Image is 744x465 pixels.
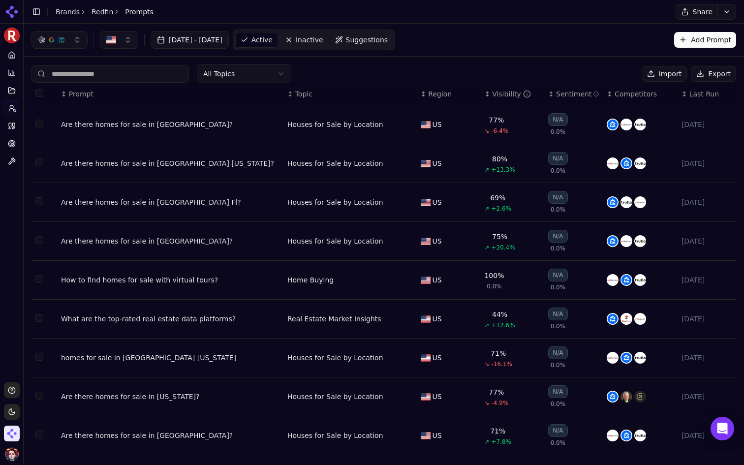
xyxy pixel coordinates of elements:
span: US [433,120,442,129]
button: Select all rows [35,89,43,97]
div: N/A [548,346,567,359]
span: ↗ [484,205,489,213]
div: ↕Topic [287,89,413,99]
div: ↕Sentiment [548,89,599,99]
a: Are there homes for sale in [US_STATE]? [61,392,279,402]
span: US [433,392,442,402]
button: Select row 3 [35,197,43,205]
img: zillow [607,196,619,208]
div: N/A [548,113,567,126]
a: Houses for Sale by Location [287,236,383,246]
th: sentiment [544,83,603,105]
img: realtor.com [634,196,646,208]
img: century 21 [634,391,646,403]
span: +12.6% [491,321,515,329]
span: Competitors [615,89,657,99]
a: Inactive [280,32,328,48]
a: Real Estate Market Insights [287,314,381,324]
a: Are there homes for sale in [GEOGRAPHIC_DATA] [US_STATE]? [61,158,279,168]
th: Topic [283,83,417,105]
th: Last Run [678,83,736,105]
span: ↘ [484,360,489,368]
span: +13.3% [491,166,515,174]
th: Region [417,83,481,105]
span: 0.0% [551,283,566,291]
img: realtor.com [607,352,619,364]
a: homes for sale in [GEOGRAPHIC_DATA] [US_STATE] [61,353,279,363]
img: realtor.com [607,430,619,441]
span: Topic [295,89,312,99]
span: 0.0% [551,439,566,447]
button: Select row 1 [35,120,43,127]
th: Competitors [603,83,678,105]
img: trulia [634,274,646,286]
a: Active [235,32,278,48]
button: Export [691,66,736,82]
div: N/A [548,152,567,165]
div: N/A [548,424,567,437]
a: Houses for Sale by Location [287,431,383,440]
div: ↕Region [421,89,477,99]
th: Prompt [57,83,283,105]
div: 80% [492,154,507,164]
img: zillow [607,313,619,325]
img: Demo Accounts [4,426,20,441]
span: Inactive [296,35,323,45]
span: -6.4% [491,127,508,135]
img: trulia [634,430,646,441]
a: Are there homes for sale in [GEOGRAPHIC_DATA]? [61,236,279,246]
div: N/A [548,191,567,204]
a: Houses for Sale by Location [287,158,383,168]
span: ↗ [484,244,489,251]
img: zillow [620,352,632,364]
div: 71% [491,348,506,358]
span: US [433,236,442,246]
div: [DATE] [682,120,732,129]
span: ↗ [484,438,489,446]
button: Open organization switcher [4,426,20,441]
div: Home Buying [287,275,334,285]
span: 0.0% [551,400,566,408]
div: Houses for Sale by Location [287,120,383,129]
button: Select row 2 [35,158,43,166]
a: Are there homes for sale in [GEOGRAPHIC_DATA]? [61,120,279,129]
img: realtor.com [620,119,632,130]
span: 0.0% [551,206,566,214]
div: [DATE] [682,158,732,168]
button: Current brand: Redfin [4,28,20,43]
a: Redfin [92,7,113,17]
img: trulia [620,196,632,208]
span: ↘ [484,399,489,407]
a: Brands [56,8,80,16]
div: 75% [492,232,507,242]
button: Select row 7 [35,353,43,361]
span: US [433,197,442,207]
div: Open Intercom Messenger [711,417,734,440]
span: Suggestions [346,35,388,45]
span: +7.8% [491,438,511,446]
div: [DATE] [682,353,732,363]
img: US flag [421,160,431,167]
span: Prompts [125,7,154,17]
a: Houses for Sale by Location [287,392,383,402]
span: Region [428,89,452,99]
a: Are there homes for sale in [GEOGRAPHIC_DATA] Fl? [61,197,279,207]
div: N/A [548,308,567,320]
div: ↕Last Run [682,89,732,99]
span: Prompt [69,89,93,99]
span: US [433,275,442,285]
span: US [433,158,442,168]
button: Import [642,66,687,82]
img: US flag [421,354,431,362]
div: ↕Visibility [484,89,540,99]
div: How to find homes for sale with virtual tours? [61,275,279,285]
a: Are there homes for sale in [GEOGRAPHIC_DATA]? [61,431,279,440]
span: 0.0% [487,282,502,290]
div: N/A [548,230,567,243]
